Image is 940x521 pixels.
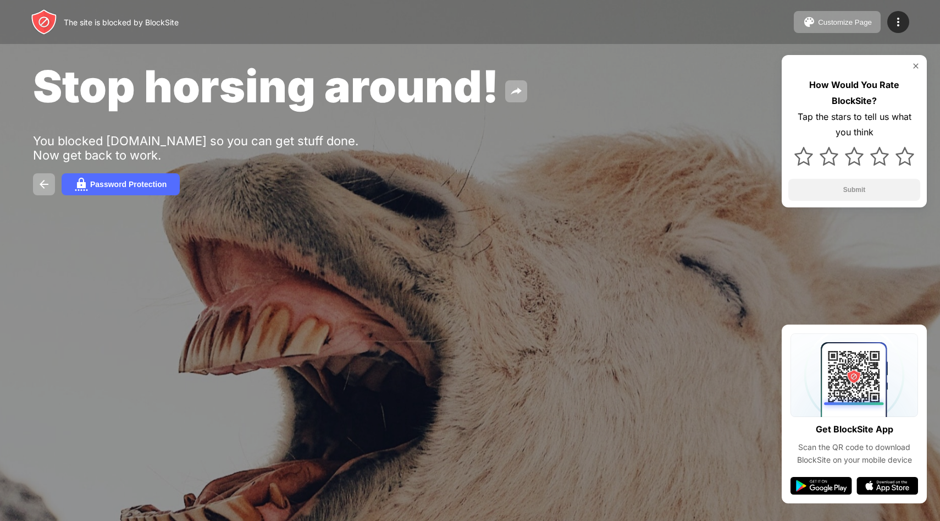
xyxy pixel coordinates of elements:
img: password.svg [75,178,88,191]
img: rate-us-close.svg [911,62,920,70]
button: Customize Page [794,11,881,33]
div: Password Protection [90,180,167,189]
div: Scan the QR code to download BlockSite on your mobile device [790,441,918,466]
img: pallet.svg [803,15,816,29]
div: How Would You Rate BlockSite? [788,77,920,109]
div: Tap the stars to tell us what you think [788,109,920,141]
img: menu-icon.svg [892,15,905,29]
div: The site is blocked by BlockSite [64,18,179,27]
img: star.svg [845,147,864,166]
img: star.svg [820,147,838,166]
img: star.svg [794,147,813,166]
img: star.svg [895,147,914,166]
button: Password Protection [62,173,180,195]
div: Customize Page [818,18,872,26]
img: google-play.svg [790,477,852,495]
button: Submit [788,179,920,201]
img: star.svg [870,147,889,166]
img: qrcode.svg [790,333,918,417]
div: Get BlockSite App [816,421,893,437]
div: You blocked [DOMAIN_NAME] so you can get stuff done. Now get back to work. [33,134,373,162]
img: back.svg [37,178,51,191]
img: share.svg [510,85,523,98]
span: Stop horsing around! [33,59,499,113]
img: header-logo.svg [31,9,57,35]
img: app-store.svg [856,477,918,495]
